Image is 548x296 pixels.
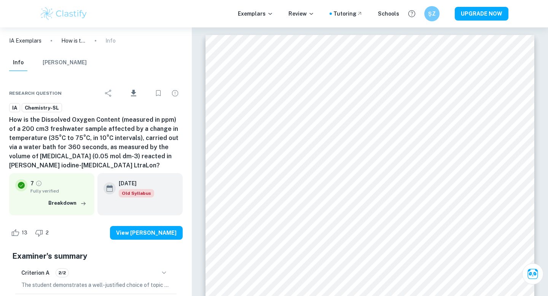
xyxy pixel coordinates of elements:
a: Chemistry-SL [22,103,62,113]
span: Chemistry-SL [22,104,62,112]
h6: [DATE] [119,179,148,188]
div: Report issue [167,86,183,101]
span: 13 [18,229,32,237]
p: How is the Dissolved Oxygen Content (measured in ppm) of a 200 cm3 freshwater sample affected by ... [61,37,86,45]
h6: ŞZ [428,10,436,18]
h5: Examiner's summary [12,250,180,262]
span: 2 [41,229,53,237]
button: Breakdown [46,197,88,209]
button: Info [9,54,27,71]
button: Ask Clai [522,263,543,285]
span: Research question [9,90,62,97]
button: ŞZ [424,6,440,21]
img: Clastify logo [40,6,88,21]
p: Info [105,37,116,45]
div: Bookmark [151,86,166,101]
span: IA [10,104,20,112]
p: Review [288,10,314,18]
button: [PERSON_NAME] [43,54,87,71]
a: IA [9,103,20,113]
a: Schools [378,10,399,18]
p: The student demonstrates a well-justified choice of topic and research question, highlighting bot... [21,281,170,289]
span: Fully verified [30,188,88,194]
div: Like [9,227,32,239]
div: Share [101,86,116,101]
a: Tutoring [333,10,363,18]
a: IA Exemplars [9,37,41,45]
p: 7 [30,179,34,188]
div: Dislike [33,227,53,239]
button: View [PERSON_NAME] [110,226,183,240]
div: Download [118,83,149,103]
h6: How is the Dissolved Oxygen Content (measured in ppm) of a 200 cm3 freshwater sample affected by ... [9,115,183,170]
a: Grade fully verified [35,180,42,187]
div: Starting from the May 2025 session, the Chemistry IA requirements have changed. It's OK to refer ... [119,189,154,197]
button: UPGRADE NOW [455,7,508,21]
button: Help and Feedback [405,7,418,20]
span: Old Syllabus [119,189,154,197]
span: 2/2 [56,269,68,276]
h6: Criterion A [21,269,49,277]
p: Exemplars [238,10,273,18]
